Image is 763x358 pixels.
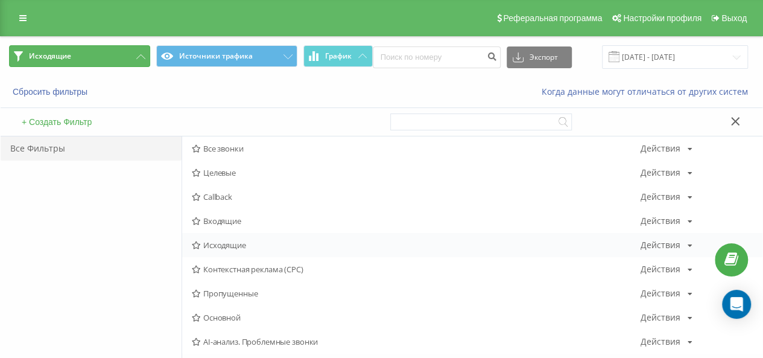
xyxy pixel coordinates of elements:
div: Все Фильтры [1,136,182,161]
div: Open Intercom Messenger [722,290,751,319]
span: Контекстная реклама (CPC) [192,265,641,273]
div: Действия [641,241,680,249]
span: AI-анализ. Проблемные звонки [192,337,641,346]
span: Входящие [192,217,641,225]
button: График [303,45,373,67]
span: Все звонки [192,144,641,153]
div: Действия [641,168,680,177]
div: Действия [641,193,680,201]
div: Действия [641,337,680,346]
button: Закрыть [727,116,744,129]
div: Действия [641,217,680,225]
button: Сбросить фильтры [9,86,93,97]
span: Callback [192,193,641,201]
span: График [325,52,352,60]
button: + Создать Фильтр [18,117,95,127]
span: Исходящие [192,241,641,249]
div: Действия [641,265,680,273]
span: Реферальная программа [503,13,602,23]
span: Пропущенные [192,289,641,298]
div: Действия [641,313,680,322]
button: Экспорт [507,46,572,68]
input: Поиск по номеру [373,46,501,68]
span: Настройки профиля [623,13,701,23]
button: Исходящие [9,45,150,67]
span: Целевые [192,168,641,177]
div: Действия [641,289,680,298]
span: Исходящие [29,51,71,61]
a: Когда данные могут отличаться от других систем [542,86,754,97]
button: Источники трафика [156,45,297,67]
span: Выход [721,13,747,23]
span: Основной [192,313,641,322]
div: Действия [641,144,680,153]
